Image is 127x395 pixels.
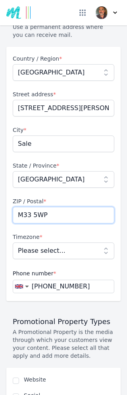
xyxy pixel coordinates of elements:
label: City [13,126,114,134]
label: State / Province [13,162,114,170]
input: Enter a phone number [29,282,114,291]
h3: Promotional Property Types [13,317,114,326]
label: ZIP / Postal [13,197,114,205]
label: Country / Region [13,55,114,63]
label: Timezone [13,233,114,241]
label: Street address [13,90,114,98]
label: Website [24,376,114,384]
span: Phone number [13,270,56,277]
p: Use a permanent address where you can receive mail. [13,23,114,39]
p: A Promotional Property is the media through which your customers view your content. Please select... [13,328,114,360]
span: ▼ [25,284,29,288]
